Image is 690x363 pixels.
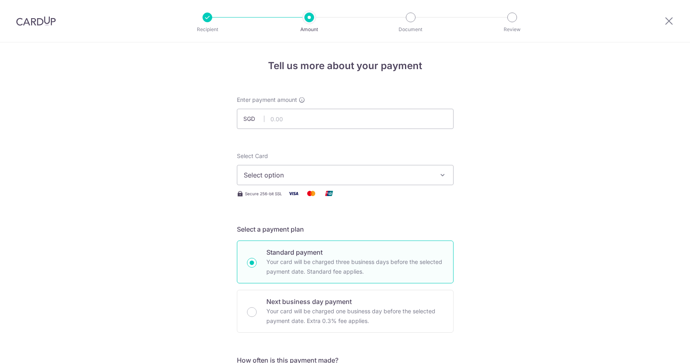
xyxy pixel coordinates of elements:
img: Mastercard [303,188,319,198]
input: 0.00 [237,109,454,129]
p: Your card will be charged three business days before the selected payment date. Standard fee appl... [266,257,443,276]
button: Select option [237,165,454,185]
img: Union Pay [321,188,337,198]
span: SGD [243,115,264,123]
p: Your card will be charged one business day before the selected payment date. Extra 0.3% fee applies. [266,306,443,326]
p: Standard payment [266,247,443,257]
p: Review [482,25,542,34]
p: Document [381,25,441,34]
img: Visa [285,188,302,198]
h5: Select a payment plan [237,224,454,234]
span: Secure 256-bit SSL [245,190,282,197]
p: Next business day payment [266,297,443,306]
span: Select option [244,170,432,180]
span: translation missing: en.payables.payment_networks.credit_card.summary.labels.select_card [237,152,268,159]
img: CardUp [16,16,56,26]
p: Amount [279,25,339,34]
h4: Tell us more about your payment [237,59,454,73]
p: Recipient [177,25,237,34]
span: Enter payment amount [237,96,297,104]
